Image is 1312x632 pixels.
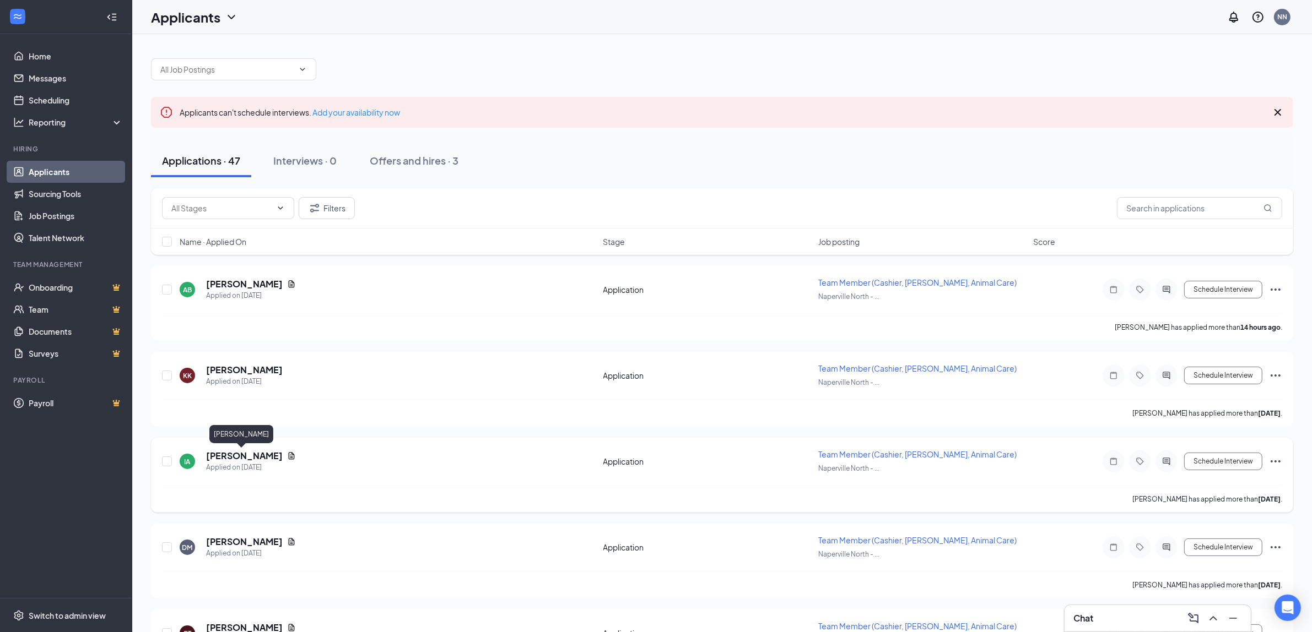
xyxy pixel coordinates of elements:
[1269,541,1282,554] svg: Ellipses
[312,107,400,117] a: Add your availability now
[818,363,1017,373] span: Team Member (Cashier, [PERSON_NAME], Animal Care)
[818,277,1017,287] span: Team Member (Cashier, [PERSON_NAME], Animal Care)
[1227,10,1240,24] svg: Notifications
[225,10,238,24] svg: ChevronDown
[162,154,240,167] div: Applications · 47
[287,451,296,460] svg: Document
[1187,612,1200,625] svg: ComposeMessage
[29,227,123,249] a: Talent Network
[1240,323,1281,331] b: 14 hours ago
[29,117,123,128] div: Reporting
[1184,453,1262,470] button: Schedule Interview
[1207,612,1220,625] svg: ChevronUp
[603,456,812,467] div: Application
[13,260,121,269] div: Team Management
[206,376,283,387] div: Applied on [DATE]
[13,117,24,128] svg: Analysis
[1115,323,1282,332] p: [PERSON_NAME] has applied more than .
[287,280,296,288] svg: Document
[29,67,123,89] a: Messages
[1269,455,1282,468] svg: Ellipses
[206,548,296,559] div: Applied on [DATE]
[818,550,879,558] span: Naperville North - ...
[1133,457,1147,466] svg: Tag
[29,610,106,621] div: Switch to admin view
[206,290,296,301] div: Applied on [DATE]
[180,107,400,117] span: Applicants can't schedule interviews.
[29,320,123,342] a: DocumentsCrown
[13,375,121,385] div: Payroll
[1133,543,1147,552] svg: Tag
[1251,10,1265,24] svg: QuestionInfo
[206,364,283,376] h5: [PERSON_NAME]
[818,535,1017,545] span: Team Member (Cashier, [PERSON_NAME], Animal Care)
[1132,494,1282,504] p: [PERSON_NAME] has applied more than .
[308,201,321,215] svg: Filter
[1107,543,1120,552] svg: Note
[1269,369,1282,382] svg: Ellipses
[13,610,24,621] svg: Settings
[151,8,220,26] h1: Applicants
[29,205,123,227] a: Job Postings
[1184,538,1262,556] button: Schedule Interview
[818,464,879,472] span: Naperville North - ...
[603,370,812,381] div: Application
[818,292,879,301] span: Naperville North - ...
[29,392,123,414] a: PayrollCrown
[1107,457,1120,466] svg: Note
[29,45,123,67] a: Home
[603,284,812,295] div: Application
[298,65,307,74] svg: ChevronDown
[183,285,192,295] div: AB
[12,11,23,22] svg: WorkstreamLogo
[1264,204,1272,213] svg: MagnifyingGlass
[1258,495,1281,503] b: [DATE]
[818,621,1017,631] span: Team Member (Cashier, [PERSON_NAME], Animal Care)
[209,425,273,443] div: [PERSON_NAME]
[1160,457,1173,466] svg: ActiveChat
[1258,409,1281,417] b: [DATE]
[160,63,294,75] input: All Job Postings
[29,342,123,364] a: SurveysCrown
[182,543,193,552] div: DM
[185,457,191,466] div: IA
[818,378,879,386] span: Naperville North - ...
[1160,543,1173,552] svg: ActiveChat
[1184,367,1262,384] button: Schedule Interview
[287,623,296,632] svg: Document
[29,183,123,205] a: Sourcing Tools
[183,371,192,380] div: KK
[1205,609,1222,627] button: ChevronUp
[206,536,283,548] h5: [PERSON_NAME]
[287,537,296,546] svg: Document
[603,236,625,247] span: Stage
[276,204,285,213] svg: ChevronDown
[273,154,337,167] div: Interviews · 0
[1133,371,1147,380] svg: Tag
[1160,285,1173,294] svg: ActiveChat
[1277,12,1287,21] div: NN
[1224,609,1242,627] button: Minimize
[206,278,283,290] h5: [PERSON_NAME]
[1258,581,1281,589] b: [DATE]
[1275,595,1301,621] div: Open Intercom Messenger
[1117,197,1282,219] input: Search in applications
[1184,281,1262,298] button: Schedule Interview
[603,542,812,553] div: Application
[171,202,272,214] input: All Stages
[206,462,296,473] div: Applied on [DATE]
[1271,106,1284,119] svg: Cross
[180,236,246,247] span: Name · Applied On
[29,276,123,298] a: OnboardingCrown
[1033,236,1055,247] span: Score
[1132,580,1282,590] p: [PERSON_NAME] has applied more than .
[299,197,355,219] button: Filter Filters
[29,89,123,111] a: Scheduling
[370,154,458,167] div: Offers and hires · 3
[1269,283,1282,296] svg: Ellipses
[1185,609,1202,627] button: ComposeMessage
[160,106,173,119] svg: Error
[1132,408,1282,418] p: [PERSON_NAME] has applied more than .
[29,298,123,320] a: TeamCrown
[1133,285,1147,294] svg: Tag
